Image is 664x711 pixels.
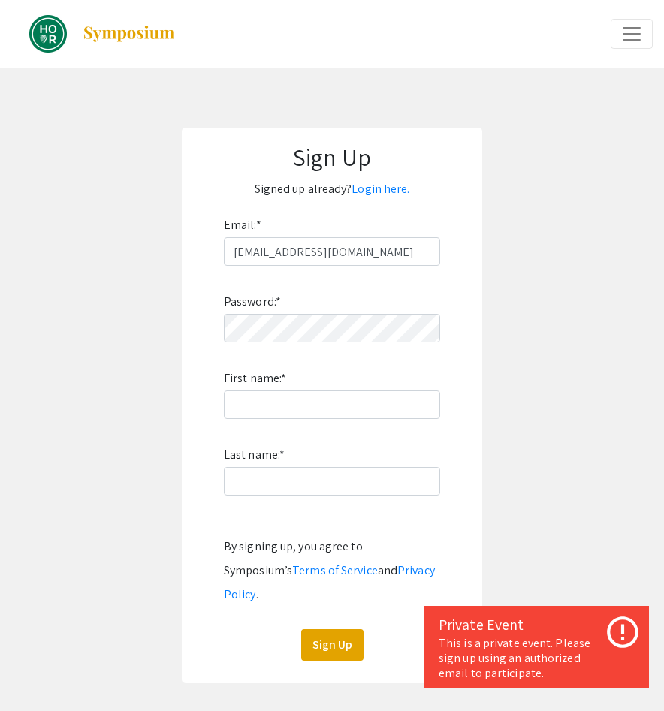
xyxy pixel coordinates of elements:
[197,177,467,201] p: Signed up already?
[439,613,634,636] div: Private Event
[224,443,285,467] label: Last name:
[197,143,467,171] h1: Sign Up
[11,643,64,700] iframe: Chat
[224,562,435,602] a: Privacy Policy
[439,636,634,681] div: This is a private event. Please sign up using an authorized email to participate.
[292,562,378,578] a: Terms of Service
[11,15,176,53] a: DREAMS Spring 2025
[224,213,261,237] label: Email:
[224,535,440,607] div: By signing up, you agree to Symposium’s and .
[352,181,409,197] a: Login here.
[224,290,281,314] label: Password:
[611,19,653,49] button: Expand or Collapse Menu
[29,15,67,53] img: DREAMS Spring 2025
[301,629,364,661] button: Sign Up
[82,25,176,43] img: Symposium by ForagerOne
[224,366,286,390] label: First name:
